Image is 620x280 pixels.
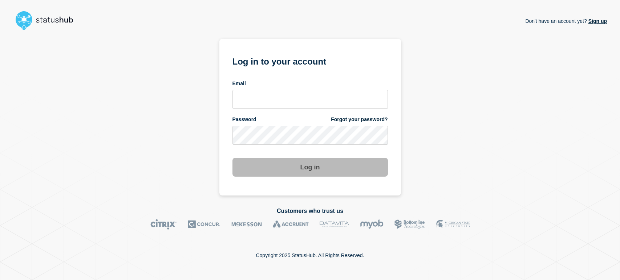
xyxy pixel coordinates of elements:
[360,219,384,230] img: myob logo
[150,219,177,230] img: Citrix logo
[231,219,262,230] img: McKesson logo
[232,90,388,109] input: email input
[436,219,470,230] img: MSU logo
[256,252,364,258] p: Copyright 2025 StatusHub. All Rights Reserved.
[232,126,388,145] input: password input
[13,208,607,214] h2: Customers who trust us
[320,219,349,230] img: DataVita logo
[232,54,388,67] h1: Log in to your account
[273,219,309,230] img: Accruent logo
[232,158,388,177] button: Log in
[394,219,425,230] img: Bottomline logo
[232,116,256,123] span: Password
[188,219,220,230] img: Concur logo
[232,80,246,87] span: Email
[525,12,607,30] p: Don't have an account yet?
[331,116,388,123] a: Forgot your password?
[13,9,82,32] img: StatusHub logo
[587,18,607,24] a: Sign up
